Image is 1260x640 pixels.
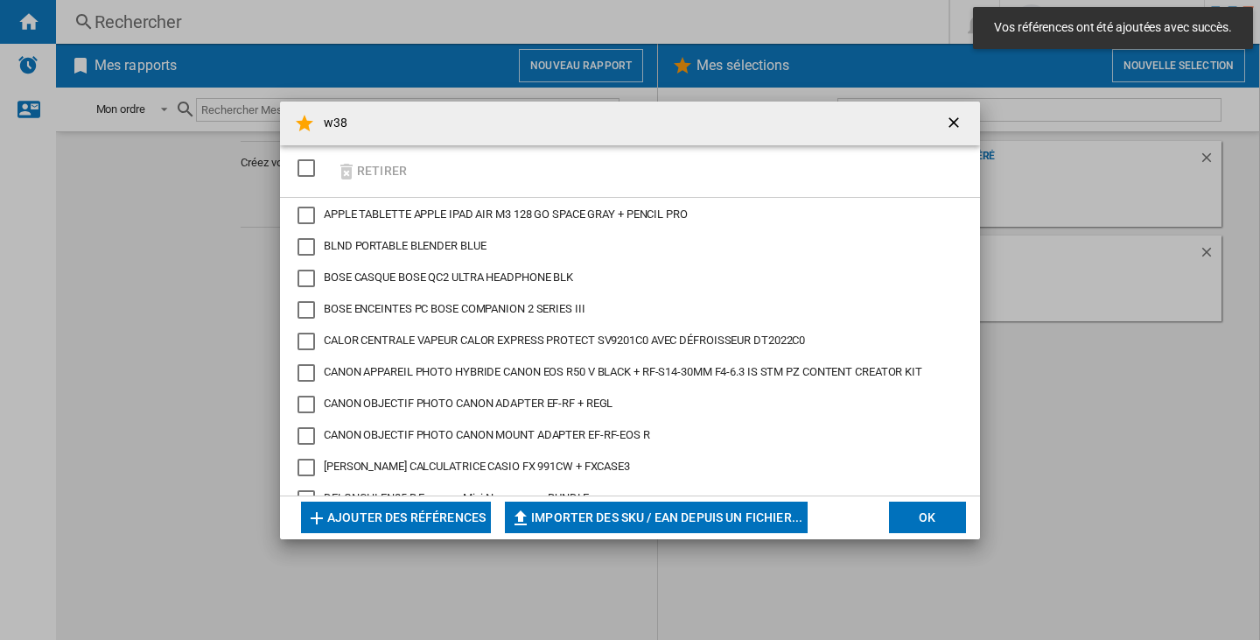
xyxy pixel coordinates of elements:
[324,397,612,410] span: CANON OBJECTIF PHOTO CANON ADAPTER EF-RF + REGL
[324,365,922,378] span: CANON APPAREIL PHOTO HYBRIDE CANON EOS R50 V BLACK + RF-S14-30MM F4-6.3 IS STM PZ CONTENT CREATOR...
[297,301,948,319] md-checkbox: BOSE ENCEINTES PC BOSE COMPANION 2 SERIES III
[297,459,948,476] md-checkbox: CASIO CALCULATRICE CASIO FX 991CW + FXCASE3
[297,207,948,224] md-checkbox: APPLE TABLETTE APPLE IPAD AIR M3 128 GO SPACE GRAY + PENCIL PRO
[938,106,973,141] button: getI18NText('BUTTONS.CLOSE_DIALOG')
[331,151,412,192] button: Retirer
[297,490,948,508] md-checkbox: DELONGHI EN85.B Essenza Mini Nespresso - BUNDLE
[297,270,948,287] md-checkbox: BOSE CASQUE BOSE QC2 ULTRA HEADPHONE BLK
[297,238,948,256] md-checkbox: BLND PORTABLE BLENDER BLUE
[324,460,630,473] span: [PERSON_NAME] CALCULATRICE CASIO FX 991CW + FXCASE3
[324,428,650,441] span: CANON OBJECTIF PHOTO CANON MOUNT ADAPTER EF-RF-EOS R
[324,207,688,221] span: APPLE TABLETTE APPLE IPAD AIR M3 128 GO SPACE GRAY + PENCIL PRO
[989,19,1237,37] span: Vos références ont été ajoutées avec succès.
[324,302,585,315] span: BOSE ENCEINTES PC BOSE COMPANION 2 SERIES III
[297,364,948,382] md-checkbox: CANON APPAREIL PHOTO HYBRIDE CANON EOS R50 V BLACK + RF-S14-30MM F4-6.3 IS STM PZ CONTENT CREATOR...
[324,334,805,347] span: CALOR CENTRALE VAPEUR CALOR EXPRESS PROTECT SV9201C0 AVEC DÉFROISSEUR DT2022C0
[297,427,948,445] md-checkbox: CANON OBJECTIF PHOTO CANON MOUNT ADAPTER EF-RF-EOS R
[324,239,486,252] span: BLND PORTABLE BLENDER BLUE
[297,154,324,183] md-checkbox: SELECTIONS.EDITION_POPUP.SELECT_DESELECT
[301,502,491,533] button: Ajouter des références
[315,115,347,132] h4: w38
[324,491,589,504] span: DELONGHI EN85.B Essenza Mini Nespresso - BUNDLE
[505,502,808,533] button: Importer des SKU / EAN depuis un fichier...
[297,396,948,413] md-checkbox: CANON OBJECTIF PHOTO CANON ADAPTER EF-RF + REGL
[324,271,573,284] span: BOSE CASQUE BOSE QC2 ULTRA HEADPHONE BLK
[945,114,966,135] ng-md-icon: getI18NText('BUTTONS.CLOSE_DIALOG')
[297,333,948,350] md-checkbox: CALOR CENTRALE VAPEUR CALOR EXPRESS PROTECT SV9201C0 AVEC DÉFROISSEUR DT2022C0
[889,502,966,533] button: OK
